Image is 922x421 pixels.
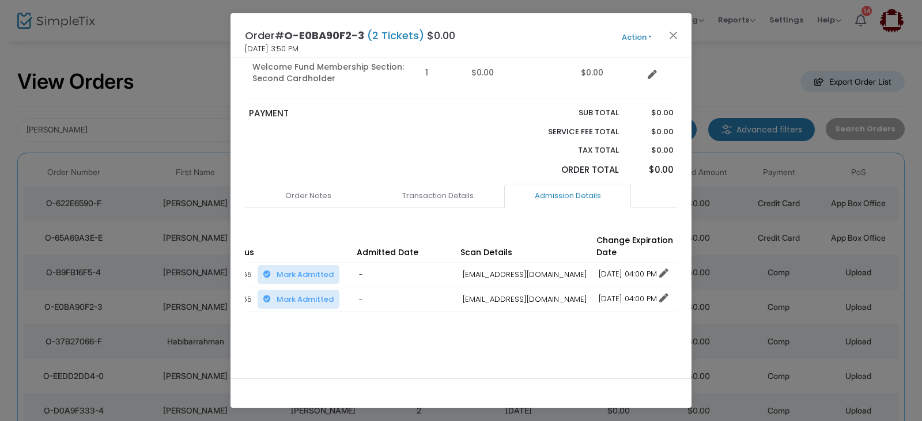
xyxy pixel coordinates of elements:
[464,47,574,99] td: $0.00
[521,126,619,138] p: Service Fee Total
[630,145,673,156] p: $0.00
[630,164,673,177] p: $0.00
[521,107,619,119] p: Sub total
[284,28,364,43] span: O-E0BA90F2-3
[418,47,464,99] td: 1
[229,294,252,305] span: 0/365
[353,287,457,312] td: -
[277,269,334,280] span: Mark Admitted
[599,293,668,304] a: [DATE] 04:00 PM
[245,184,372,208] a: Order Notes
[599,268,668,279] a: [DATE] 04:00 PM
[666,28,681,43] button: Close
[249,107,456,120] p: PAYMENT
[593,230,697,263] th: Change Expiration Date
[457,287,593,312] td: [EMAIL_ADDRESS][DOMAIN_NAME]
[353,230,457,263] th: Admitted Date
[630,126,673,138] p: $0.00
[574,47,643,99] td: $0.00
[353,263,457,287] td: -
[277,294,334,305] span: Mark Admitted
[245,47,418,99] td: Welcome Fund Membership Section: Second Cardholder
[602,31,671,44] button: Action
[504,184,631,208] a: Admission Details
[245,43,298,55] span: [DATE] 3:50 PM
[224,230,353,263] th: Status
[375,184,501,208] a: Transaction Details
[229,269,252,280] span: 0/365
[457,230,593,263] th: Scan Details
[364,28,427,43] span: (2 Tickets)
[630,107,673,119] p: $0.00
[457,263,593,287] td: [EMAIL_ADDRESS][DOMAIN_NAME]
[521,164,619,177] p: Order Total
[245,28,455,43] h4: Order# $0.00
[521,145,619,156] p: Tax Total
